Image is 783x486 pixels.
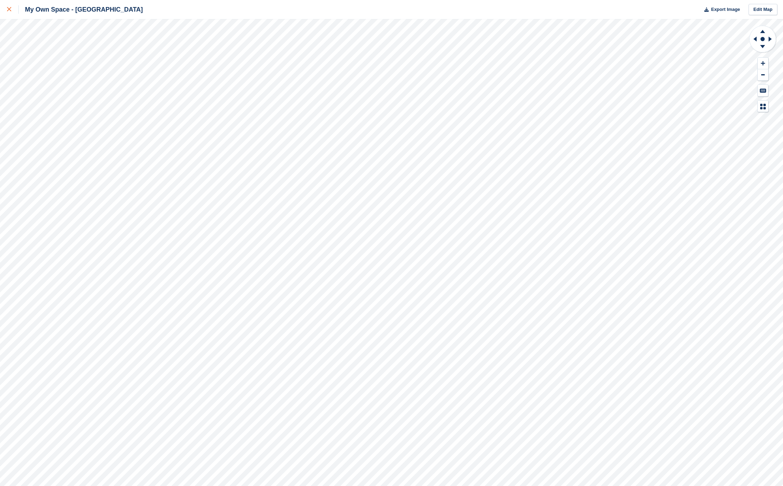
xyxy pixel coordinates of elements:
[749,4,777,15] a: Edit Map
[758,101,768,112] button: Map Legend
[758,58,768,69] button: Zoom In
[758,85,768,96] button: Keyboard Shortcuts
[700,4,740,15] button: Export Image
[758,69,768,81] button: Zoom Out
[711,6,740,13] span: Export Image
[19,5,143,14] div: My Own Space - [GEOGRAPHIC_DATA]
